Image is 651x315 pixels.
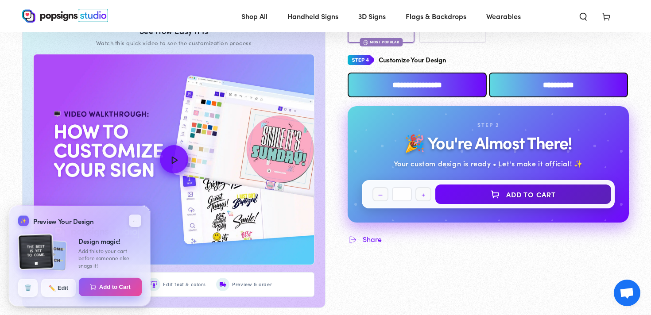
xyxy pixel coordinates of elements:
div: Watch this quick video to see the customization process [33,39,314,47]
span: ✏️ [49,285,55,291]
span: Flags & Backdrops [406,10,466,23]
img: Preview & order [220,281,226,288]
a: Wearables [480,4,527,28]
span: 3D Signs [358,10,386,23]
button: Add to Cart [435,184,612,204]
a: 3D Signs [352,4,392,28]
span: Edit text & colors [163,280,205,289]
img: Popsigns Studio [22,9,108,23]
summary: Search our site [572,6,595,26]
button: ✏️Edit [41,279,76,297]
img: Cart [90,284,96,290]
div: Design magic! [78,237,141,246]
span: Wearables [486,10,521,23]
div: Preview Your Design [18,215,93,227]
img: Design Side 1 [18,234,54,270]
a: Handheld Signs [281,4,345,28]
h2: 🎉 You're Almost There! [404,133,572,151]
div: ✨ [18,215,29,226]
img: Step 4 [348,52,374,68]
div: Your custom design is ready • Let's make it official! ✨ [362,157,615,170]
div: See How Easy It Is [33,26,314,36]
div: Add this to your cart before someone else snags it! [78,247,141,269]
button: Share [348,234,382,244]
span: Preview & order [232,280,272,289]
span: Share [363,235,382,243]
img: Edit text & colors [151,281,157,288]
a: Shop All [235,4,274,28]
h4: Customize Your Design [379,56,446,64]
a: Open chat [614,280,640,306]
button: 🗑️ [18,279,38,297]
button: ← [129,215,141,227]
div: Step 2 [477,120,499,130]
button: Add to Cart [79,278,142,296]
span: Handheld Signs [287,10,338,23]
button: How to Customize Your Design [34,54,314,264]
span: Shop All [241,10,267,23]
a: Flags & Backdrops [399,4,473,28]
